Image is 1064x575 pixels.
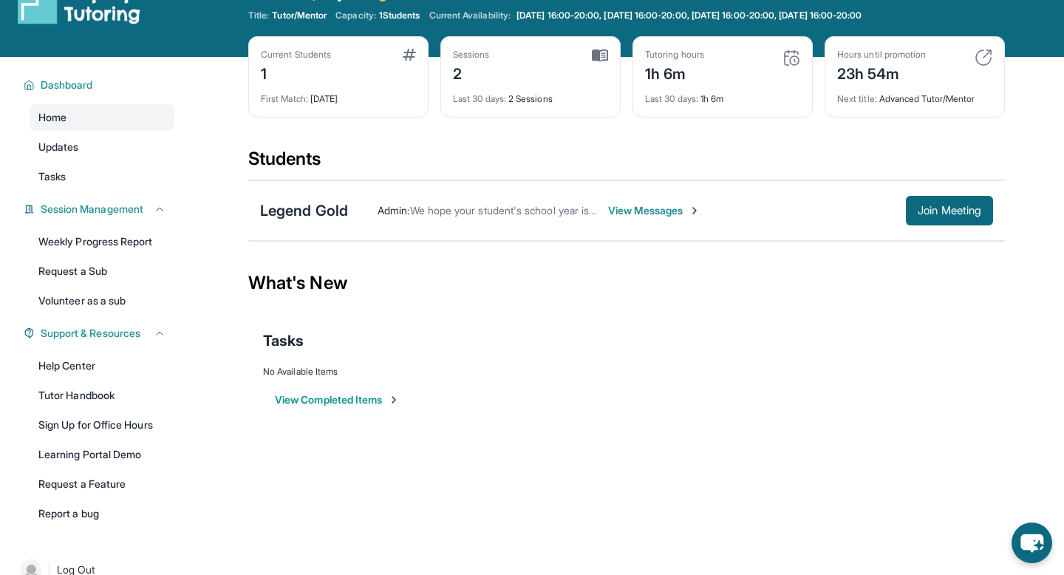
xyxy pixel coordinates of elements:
button: Dashboard [35,78,166,92]
a: Tutor Handbook [30,382,174,409]
div: 2 Sessions [453,84,608,105]
span: Join Meeting [918,206,981,215]
div: Advanced Tutor/Mentor [837,84,992,105]
a: Tasks [30,163,174,190]
div: Current Students [261,49,331,61]
span: Admin : [378,204,409,217]
div: 1h 6m [645,84,800,105]
img: card [782,49,800,67]
span: [DATE] 16:00-20:00, [DATE] 16:00-20:00, [DATE] 16:00-20:00, [DATE] 16:00-20:00 [516,10,862,21]
a: Volunteer as a sub [30,287,174,314]
span: Updates [38,140,79,154]
span: Last 30 days : [645,93,698,104]
a: Report a bug [30,500,174,527]
a: Request a Sub [30,258,174,285]
a: Updates [30,134,174,160]
div: Students [248,147,1005,180]
span: Capacity: [335,10,376,21]
div: 1h 6m [645,61,704,84]
span: View Messages [608,203,700,218]
div: Sessions [453,49,490,61]
div: Legend Gold [260,200,348,221]
div: 23h 54m [837,61,926,84]
span: Support & Resources [41,326,140,341]
span: Dashboard [41,78,93,92]
img: card [592,49,608,62]
div: What's New [248,251,1005,316]
button: Session Management [35,202,166,217]
span: Session Management [41,202,143,217]
div: Hours until promotion [837,49,926,61]
span: Last 30 days : [453,93,506,104]
img: Chevron-Right [689,205,700,217]
a: Home [30,104,174,131]
img: card [975,49,992,67]
span: Home [38,110,66,125]
span: 1 Students [379,10,420,21]
div: No Available Items [263,366,990,378]
a: Request a Feature [30,471,174,497]
div: 1 [261,61,331,84]
button: View Completed Items [275,392,400,407]
span: Next title : [837,93,877,104]
a: Sign Up for Office Hours [30,412,174,438]
img: card [403,49,416,61]
span: Current Availability: [429,10,511,21]
button: Support & Resources [35,326,166,341]
button: Join Meeting [906,196,993,225]
span: First Match : [261,93,308,104]
button: chat-button [1012,523,1052,563]
div: Tutoring hours [645,49,704,61]
div: [DATE] [261,84,416,105]
span: Tutor/Mentor [272,10,327,21]
a: Help Center [30,353,174,379]
span: Tasks [263,330,304,351]
div: 2 [453,61,490,84]
a: Learning Portal Demo [30,441,174,468]
span: Tasks [38,169,66,184]
span: Title: [248,10,269,21]
a: [DATE] 16:00-20:00, [DATE] 16:00-20:00, [DATE] 16:00-20:00, [DATE] 16:00-20:00 [514,10,864,21]
a: Weekly Progress Report [30,228,174,255]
